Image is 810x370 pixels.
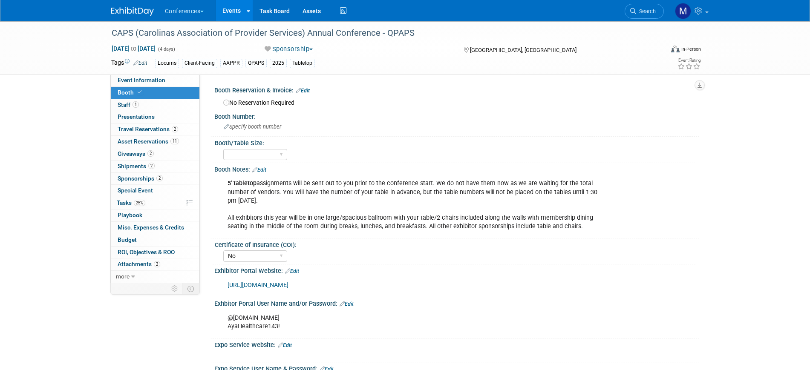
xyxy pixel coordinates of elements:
td: Tags [111,58,147,68]
span: Attachments [118,261,160,267]
span: more [116,273,130,280]
img: ExhibitDay [111,7,154,16]
div: AAPPR [220,59,242,68]
span: Sponsorships [118,175,163,182]
span: Staff [118,101,139,108]
div: Booth Reservation & Invoice: [214,84,699,95]
div: Exhbitor Portal User Name and/or Password: [214,297,699,308]
button: Sponsorship [262,45,316,54]
span: [DATE] [DATE] [111,45,156,52]
a: Asset Reservations11 [111,136,199,148]
span: to [130,45,138,52]
span: 2 [154,261,160,267]
span: Travel Reservations [118,126,178,132]
a: Giveaways2 [111,148,199,160]
a: Shipments2 [111,161,199,172]
div: 2025 [270,59,287,68]
a: Sponsorships2 [111,173,199,185]
span: Event Information [118,77,165,83]
a: Search [625,4,664,19]
span: Shipments [118,163,155,169]
img: Marygrace LeGros [675,3,691,19]
div: Exhibitor Portal Website: [214,264,699,275]
span: Misc. Expenses & Credits [118,224,184,231]
span: 25% [134,200,145,206]
span: Giveaways [118,150,154,157]
a: Edit [133,60,147,66]
span: Booth [118,89,144,96]
a: Tasks25% [111,197,199,209]
span: Specify booth number [224,123,281,130]
div: Booth/Table Size: [215,137,695,147]
div: In-Person [681,46,701,52]
span: Playbook [118,212,142,218]
div: Event Rating [677,58,700,63]
a: Booth [111,87,199,99]
span: (4 days) [157,46,175,52]
span: 2 [172,126,178,132]
b: 5' tabletop [228,180,257,187]
div: CAPS (Carolinas Association of Provider Services) Annual Conference - QPAPS [109,26,651,41]
span: 11 [170,138,179,144]
i: Booth reservation complete [138,90,142,95]
a: Misc. Expenses & Credits [111,222,199,234]
span: 2 [156,175,163,181]
td: Personalize Event Tab Strip [167,283,182,294]
span: [GEOGRAPHIC_DATA], [GEOGRAPHIC_DATA] [470,47,577,53]
div: Event Format [614,44,701,57]
span: 2 [148,163,155,169]
div: @[DOMAIN_NAME] AyaHealthcare143! [222,310,605,335]
a: Edit [278,342,292,348]
div: assignments will be sent out to you prior to the conference start. We do not have them now as we ... [222,175,605,235]
span: Special Event [118,187,153,194]
a: Event Information [111,75,199,86]
a: Playbook [111,209,199,221]
a: more [111,271,199,283]
span: Tasks [117,199,145,206]
a: [URL][DOMAIN_NAME] [228,281,288,289]
div: Booth Number: [214,110,699,121]
div: Locums [155,59,179,68]
span: Asset Reservations [118,138,179,145]
a: ROI, Objectives & ROO [111,247,199,258]
div: Expo Service Website: [214,338,699,350]
span: Presentations [118,113,155,120]
a: Edit [252,167,266,173]
a: Presentations [111,111,199,123]
span: ROI, Objectives & ROO [118,249,175,255]
span: 1 [133,101,139,108]
span: Budget [118,236,137,243]
td: Toggle Event Tabs [182,283,199,294]
img: Format-Inperson.png [671,46,680,52]
a: Attachments2 [111,258,199,270]
a: Budget [111,234,199,246]
div: Certificate of Insurance (COI): [215,238,695,249]
a: Special Event [111,185,199,197]
a: Edit [296,88,310,94]
div: Client-Facing [182,59,217,68]
div: Booth Notes: [214,163,699,174]
a: Edit [340,301,354,307]
span: 2 [147,150,154,157]
a: Edit [285,268,299,274]
div: QPAPS [245,59,267,68]
a: Travel Reservations2 [111,123,199,135]
div: No Reservation Required [221,96,693,107]
span: Search [636,8,656,14]
div: Tabletop [290,59,315,68]
a: Staff1 [111,99,199,111]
